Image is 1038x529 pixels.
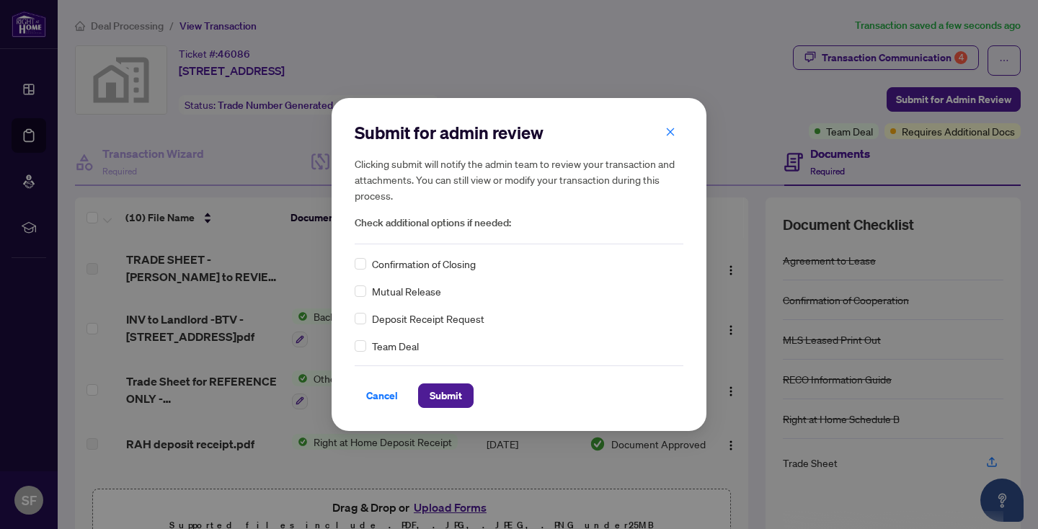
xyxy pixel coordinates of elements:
span: Team Deal [372,338,419,354]
button: Cancel [355,383,409,408]
span: Check additional options if needed: [355,215,683,231]
span: Mutual Release [372,283,441,299]
h2: Submit for admin review [355,121,683,144]
span: Cancel [366,384,398,407]
span: close [665,127,675,137]
span: Deposit Receipt Request [372,311,484,326]
h5: Clicking submit will notify the admin team to review your transaction and attachments. You can st... [355,156,683,203]
button: Submit [418,383,474,408]
span: Confirmation of Closing [372,256,476,272]
span: Submit [430,384,462,407]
